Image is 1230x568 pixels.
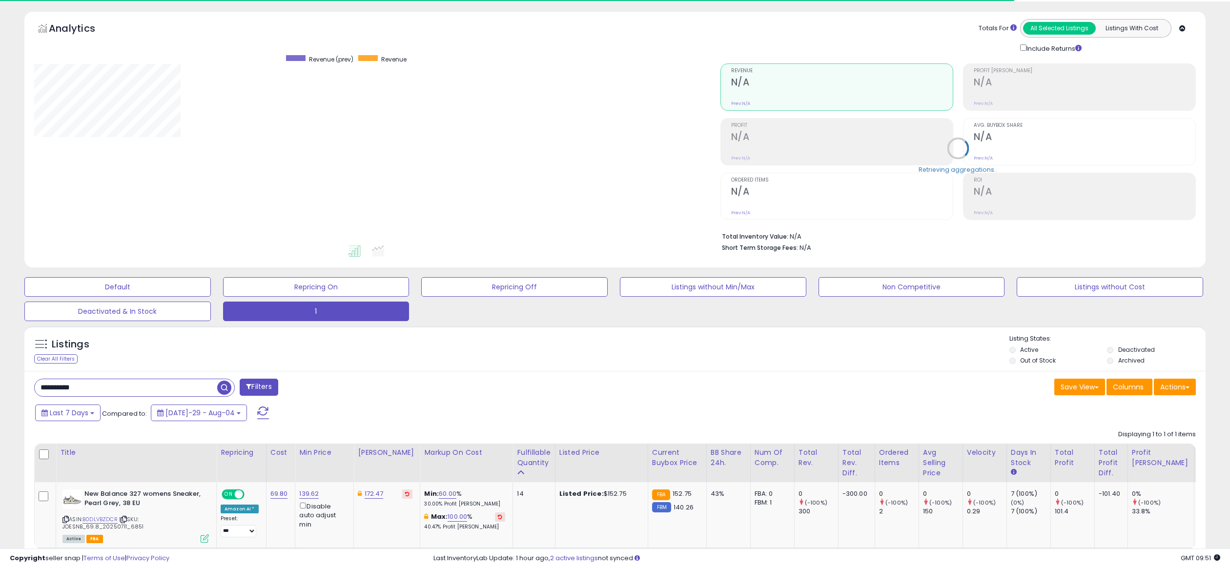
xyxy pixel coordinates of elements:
[448,512,467,522] a: 100.00
[309,55,353,63] span: Revenue (prev)
[879,489,919,498] div: 0
[1095,22,1168,35] button: Listings With Cost
[879,507,919,516] div: 2
[82,515,118,524] a: B0DLVBZDCR
[919,165,997,174] div: Retrieving aggregations..
[299,447,349,458] div: Min Price
[550,553,598,563] a: 2 active listings
[424,524,505,530] p: 40.47% Profit [PERSON_NAME]
[673,489,692,498] span: 152.75
[1061,499,1084,507] small: (-100%)
[86,535,103,543] span: FBA
[1011,507,1050,516] div: 7 (100%)
[1055,507,1094,516] div: 101.4
[439,489,456,499] a: 60.00
[365,489,384,499] a: 172.47
[819,277,1005,297] button: Non Competitive
[10,553,45,563] strong: Copyright
[299,501,346,529] div: Disable auto adjust min
[62,535,85,543] span: All listings currently available for purchase on Amazon
[1020,345,1038,354] label: Active
[35,405,101,421] button: Last 7 Days
[967,489,1006,498] div: 0
[84,489,203,510] b: New Balance 327 womens Sneaker, Pearl Grey, 38 EU
[885,499,908,507] small: (-100%)
[1011,489,1050,498] div: 7 (100%)
[967,447,1003,458] div: Velocity
[799,489,838,498] div: 0
[674,503,694,512] span: 140.26
[620,277,806,297] button: Listings without Min/Max
[1009,334,1206,344] p: Listing States:
[358,447,416,458] div: [PERSON_NAME]
[711,489,743,498] div: 43%
[1118,356,1145,365] label: Archived
[24,302,211,321] button: Deactivated & In Stock
[50,408,88,418] span: Last 7 Days
[1118,430,1196,439] div: Displaying 1 to 1 of 1 items
[34,354,78,364] div: Clear All Filters
[879,447,915,468] div: Ordered Items
[842,447,871,478] div: Total Rev. Diff.
[52,338,89,351] h5: Listings
[243,490,259,499] span: OFF
[424,501,505,507] p: 30.00% Profit [PERSON_NAME]
[842,489,867,498] div: -300.00
[1023,22,1096,35] button: All Selected Listings
[711,447,746,468] div: BB Share 24h.
[967,507,1006,516] div: 0.29
[151,405,247,421] button: [DATE]-29 - Aug-04
[431,512,448,521] b: Max:
[1020,356,1056,365] label: Out of Stock
[221,505,259,513] div: Amazon AI *
[755,489,787,498] div: FBA: 0
[60,447,212,458] div: Title
[1099,489,1120,498] div: -101.40
[420,444,513,482] th: The percentage added to the cost of goods (COGS) that forms the calculator for Min & Max prices.
[1181,553,1220,563] span: 2025-08-12 09:51 GMT
[165,408,235,418] span: [DATE]-29 - Aug-04
[424,512,505,530] div: %
[221,447,262,458] div: Repricing
[799,507,838,516] div: 300
[381,55,407,63] span: Revenue
[24,277,211,297] button: Default
[973,499,996,507] small: (-100%)
[517,447,551,468] div: Fulfillable Quantity
[1099,447,1124,478] div: Total Profit Diff.
[240,379,278,396] button: Filters
[559,489,640,498] div: $152.75
[1113,382,1144,392] span: Columns
[1017,277,1203,297] button: Listings without Cost
[424,489,505,507] div: %
[517,489,547,498] div: 14
[979,24,1017,33] div: Totals For
[755,498,787,507] div: FBM: 1
[49,21,114,38] h5: Analytics
[1011,499,1025,507] small: (0%)
[299,489,319,499] a: 139.62
[1132,489,1194,498] div: 0%
[223,302,410,321] button: 1
[433,554,1220,563] div: Last InventoryLab Update: 1 hour ago, not synced.
[559,489,604,498] b: Listed Price:
[923,489,963,498] div: 0
[102,409,147,418] span: Compared to:
[1118,345,1155,354] label: Deactivated
[1107,379,1152,395] button: Columns
[270,447,291,458] div: Cost
[1013,42,1093,54] div: Include Returns
[923,507,963,516] div: 150
[559,447,644,458] div: Listed Price
[83,553,125,563] a: Terms of Use
[1132,447,1190,468] div: Profit [PERSON_NAME]
[126,553,169,563] a: Privacy Policy
[1138,499,1161,507] small: (-100%)
[221,515,259,537] div: Preset:
[1011,468,1017,477] small: Days In Stock.
[1055,489,1094,498] div: 0
[270,489,288,499] a: 69.80
[1054,379,1105,395] button: Save View
[805,499,827,507] small: (-100%)
[424,447,509,458] div: Markup on Cost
